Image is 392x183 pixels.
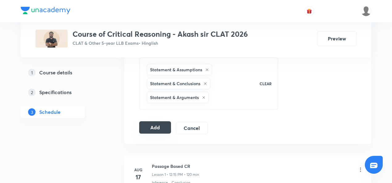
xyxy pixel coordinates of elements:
[139,121,171,134] button: Add
[21,66,105,79] a: 1Course details
[132,173,144,182] h4: 17
[28,89,35,96] p: 2
[361,6,371,16] img: Samridhya Pal
[73,30,248,39] h3: Course of Critical Reasoning - Akash sir CLAT 2026
[21,7,70,16] a: Company Logo
[21,86,105,98] a: 2Specifications
[28,69,35,76] p: 1
[152,172,199,177] p: Lesson 1 • 12:15 PM • 120 min
[176,122,208,134] button: Cancel
[307,8,312,14] img: avatar
[73,40,248,46] p: CLAT & Other 5-year LLB Exams • Hinglish
[152,163,199,169] h6: Passage Based CR
[150,66,202,73] h6: Statement & Assumptions
[132,167,144,173] h6: Aug
[35,30,68,48] img: C70ABBBA-340B-49C9-AB4E-4119D0D1EC7B_plus.png
[317,31,357,46] button: Preview
[39,108,60,116] h5: Schedule
[150,80,200,87] h6: Statement & Conclusions
[28,108,35,116] p: 3
[21,7,70,14] img: Company Logo
[39,89,72,96] h5: Specifications
[304,6,314,16] button: avatar
[260,81,272,86] p: CLEAR
[39,69,72,76] h5: Course details
[150,94,199,101] h6: Statement & Arguments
